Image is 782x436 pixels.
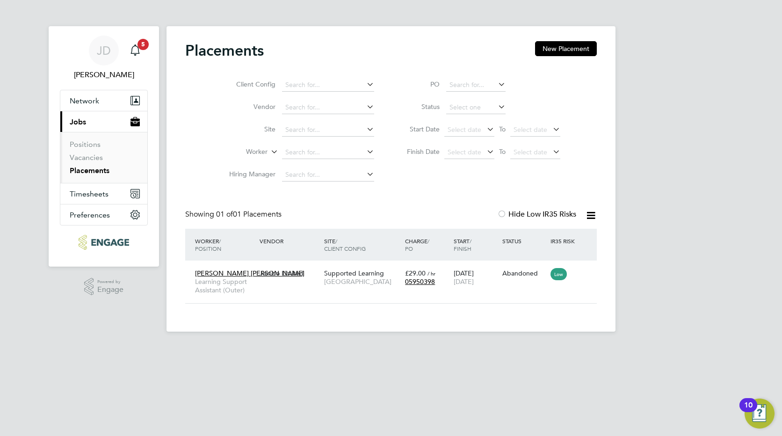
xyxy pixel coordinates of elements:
span: 01 Placements [216,210,282,219]
label: PO [398,80,440,88]
label: Vendor [222,102,275,111]
div: Jobs [60,132,147,183]
label: Finish Date [398,147,440,156]
span: Joanna Duncan [60,69,148,80]
span: Select date [514,125,547,134]
span: Engage [97,286,123,294]
label: Worker [214,147,268,157]
span: Preferences [70,211,110,219]
input: Search for... [282,101,374,114]
div: Vendor [257,233,322,249]
label: Site [222,125,275,133]
nav: Main navigation [49,26,159,267]
span: / Client Config [324,237,366,252]
input: Search for... [282,124,374,137]
a: Placements [70,166,109,175]
label: Hide Low IR35 Risks [497,210,576,219]
span: [DATE] [454,277,474,286]
button: Open Resource Center, 10 new notifications [745,399,775,429]
span: Timesheets [70,189,109,198]
span: / Finish [454,237,471,252]
span: £29.00 [405,269,426,277]
div: Worker [193,233,257,257]
a: 5 [126,36,145,65]
label: Hiring Manager [222,170,275,178]
button: Preferences [60,204,147,225]
div: Status [500,233,549,249]
a: JD[PERSON_NAME] [60,36,148,80]
label: Status [398,102,440,111]
input: Search for... [282,79,374,92]
input: Search for... [282,146,374,159]
span: Jobs [70,117,86,126]
a: Powered byEngage [84,278,124,296]
span: Learning Support Assistant (Outer) [195,277,255,294]
div: Site [322,233,403,257]
span: Select date [448,148,481,156]
span: / hr [427,270,435,277]
span: To [496,123,508,135]
span: / PO [405,237,429,252]
span: Select date [514,148,547,156]
span: To [496,145,508,158]
span: Select date [448,125,481,134]
a: Vacancies [70,153,103,162]
div: Start [451,233,500,257]
div: Showing [185,210,283,219]
a: [PERSON_NAME] [PERSON_NAME]Learning Support Assistant (Outer)Jambo LimitedSupported Learning[GEOG... [193,264,597,272]
span: 05950398 [405,277,435,286]
img: ncclondon-logo-retina.png [79,235,129,250]
span: [GEOGRAPHIC_DATA] [324,277,400,286]
button: Timesheets [60,183,147,204]
label: Client Config [222,80,275,88]
button: Network [60,90,147,111]
div: Abandoned [502,269,546,277]
span: Low [550,268,567,280]
label: Start Date [398,125,440,133]
span: / Position [195,237,221,252]
span: 01 of [216,210,233,219]
div: 10 [744,405,753,417]
h2: Placements [185,41,264,60]
input: Search for... [282,168,374,182]
button: Jobs [60,111,147,132]
span: Network [70,96,99,105]
a: Go to home page [60,235,148,250]
span: Supported Learning [324,269,384,277]
div: [DATE] [451,264,500,291]
div: Jambo Limited [257,264,322,282]
span: 5 [138,39,149,50]
input: Select one [446,101,506,114]
span: JD [97,44,111,57]
button: New Placement [535,41,597,56]
input: Search for... [446,79,506,92]
span: [PERSON_NAME] [PERSON_NAME] [195,269,304,277]
a: Positions [70,140,101,149]
div: Charge [403,233,451,257]
div: IR35 Risk [548,233,580,249]
span: Powered by [97,278,123,286]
